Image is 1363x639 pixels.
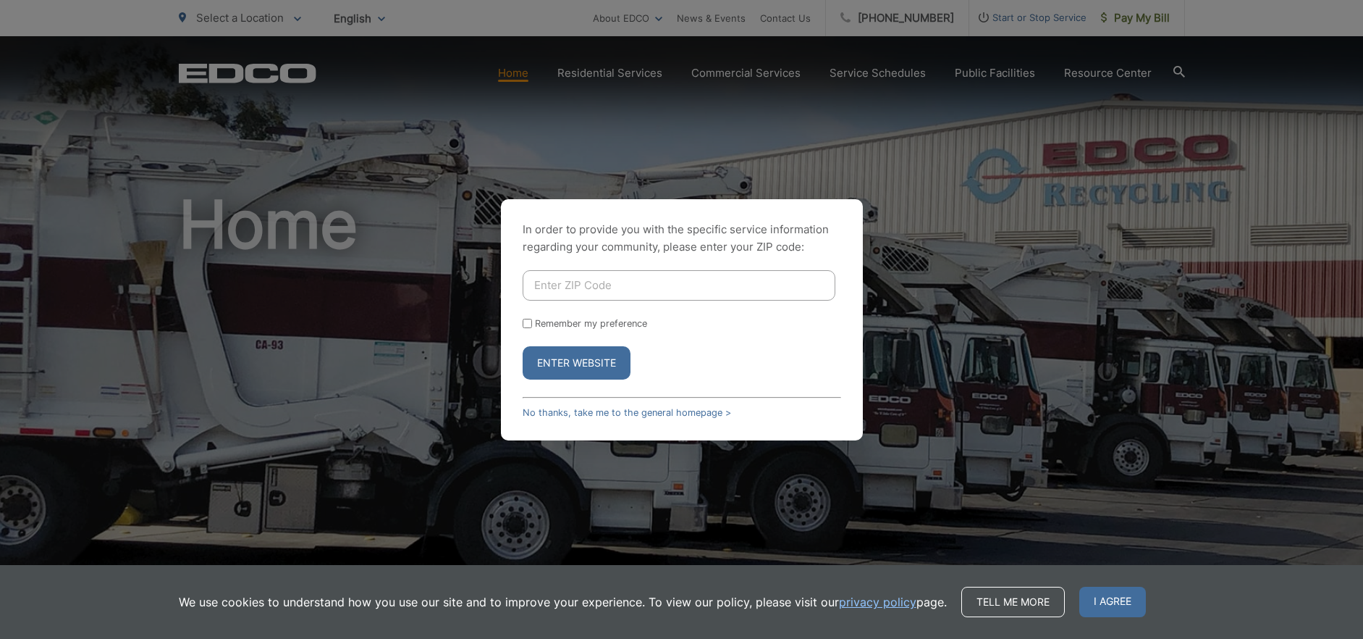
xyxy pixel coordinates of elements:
span: I agree [1079,587,1146,617]
a: privacy policy [839,593,916,611]
p: In order to provide you with the specific service information regarding your community, please en... [523,221,841,256]
label: Remember my preference [535,318,647,329]
a: No thanks, take me to the general homepage > [523,407,731,418]
button: Enter Website [523,346,630,380]
p: We use cookies to understand how you use our site and to improve your experience. To view our pol... [179,593,947,611]
input: Enter ZIP Code [523,270,835,301]
a: Tell me more [961,587,1065,617]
